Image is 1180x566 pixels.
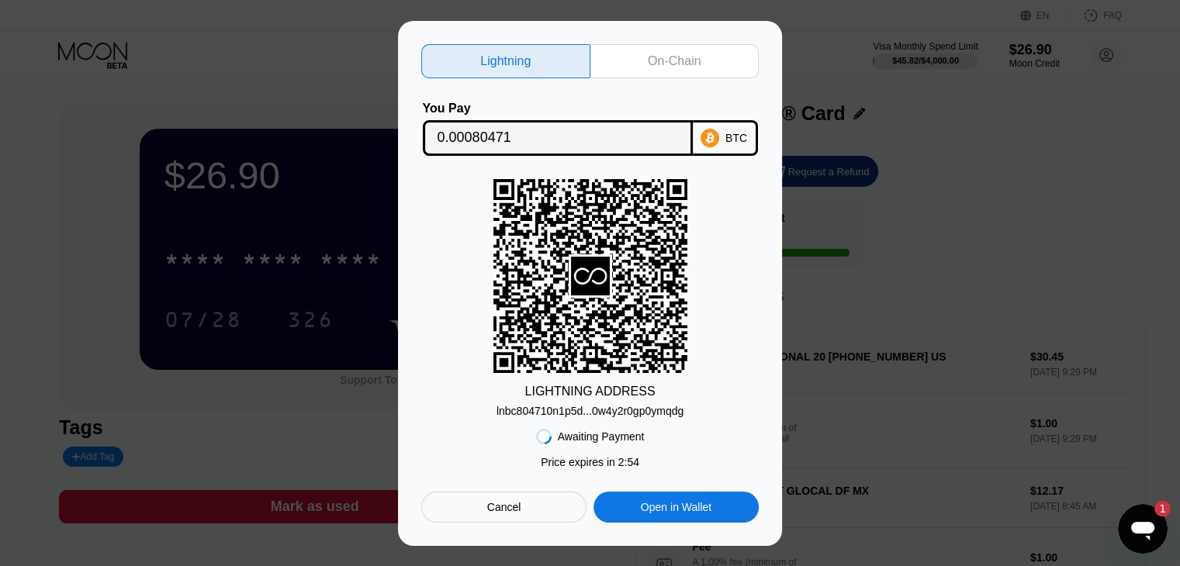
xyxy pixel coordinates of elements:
[480,53,531,69] div: Lightning
[593,492,759,523] div: Open in Wallet
[487,500,521,514] div: Cancel
[725,132,747,144] div: BTC
[590,44,760,78] div: On-Chain
[1118,504,1168,554] iframe: Knapp för att öppna meddelandefönster, 1 oläst meddelande
[618,456,639,468] span: 2 : 54
[497,405,683,417] div: lnbc804710n1p5d...0w4y2r0gp0ymqdg
[524,385,655,399] div: LIGHTNING ADDRESS
[421,492,587,523] div: Cancel
[497,399,683,417] div: lnbc804710n1p5d...0w4y2r0gp0ymqdg
[558,430,645,443] div: Awaiting Payment
[541,456,639,468] div: Price expires in
[648,53,701,69] div: On-Chain
[641,500,711,514] div: Open in Wallet
[421,44,590,78] div: Lightning
[423,102,693,116] div: You Pay
[421,102,759,156] div: You PayBTC
[1140,501,1171,516] iframe: Antal olästa meddelanden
